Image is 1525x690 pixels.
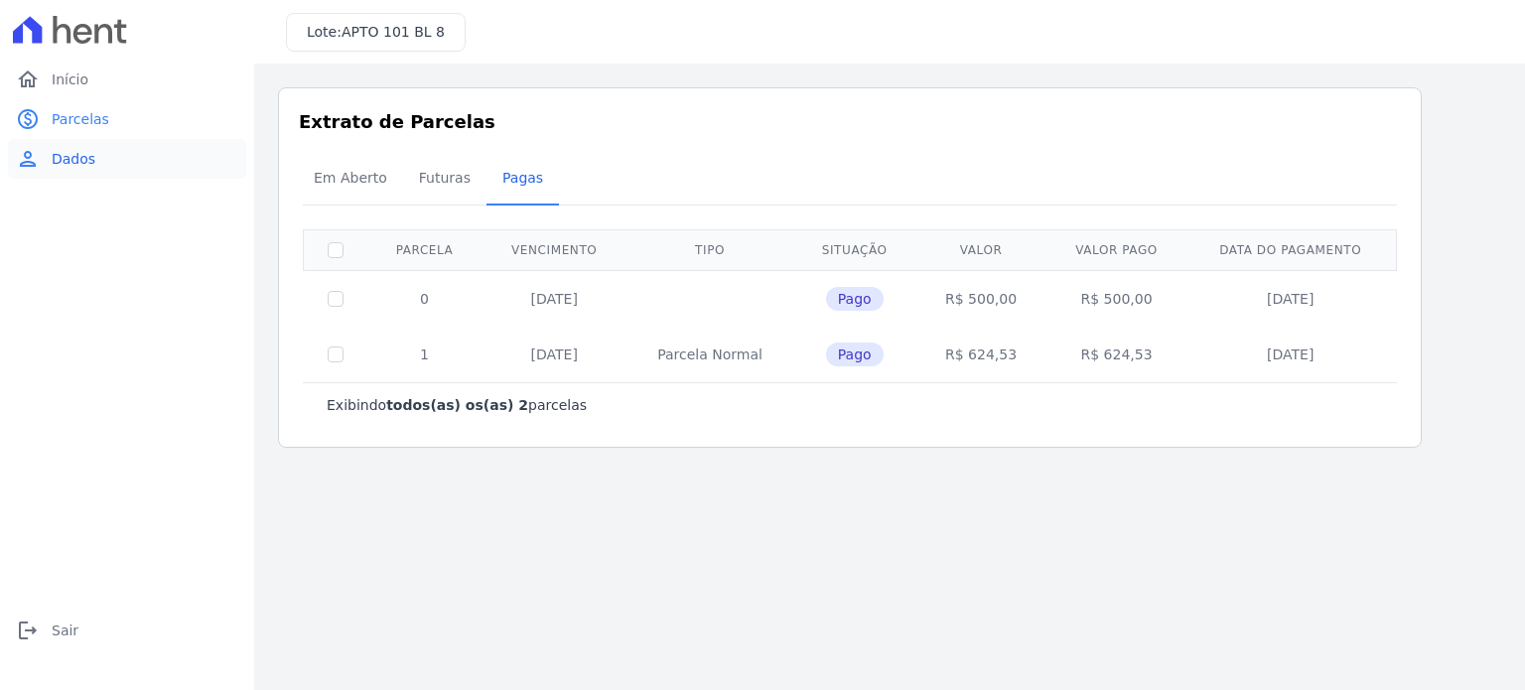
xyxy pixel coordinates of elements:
[52,109,109,129] span: Parcelas
[916,229,1046,270] th: Valor
[16,107,40,131] i: paid
[1045,270,1186,327] td: R$ 500,00
[52,621,78,640] span: Sair
[826,343,884,366] span: Pago
[386,397,528,413] b: todos(as) os(as) 2
[367,270,482,327] td: 0
[916,270,1046,327] td: R$ 500,00
[793,229,916,270] th: Situação
[16,147,40,171] i: person
[298,154,403,206] a: Em Aberto
[626,229,792,270] th: Tipo
[1187,229,1394,270] th: Data do pagamento
[299,108,1401,135] h3: Extrato de Parcelas
[8,139,246,179] a: personDados
[482,270,626,327] td: [DATE]
[367,327,482,382] td: 1
[52,149,95,169] span: Dados
[328,346,344,362] input: Só é possível selecionar pagamentos em aberto
[1045,327,1186,382] td: R$ 624,53
[486,154,559,206] a: Pagas
[367,229,482,270] th: Parcela
[490,158,555,198] span: Pagas
[8,60,246,99] a: homeInício
[403,154,486,206] a: Futuras
[482,327,626,382] td: [DATE]
[16,619,40,642] i: logout
[407,158,483,198] span: Futuras
[8,99,246,139] a: paidParcelas
[1187,327,1394,382] td: [DATE]
[302,158,399,198] span: Em Aberto
[1045,229,1186,270] th: Valor pago
[327,395,587,415] p: Exibindo parcelas
[328,291,344,307] input: Só é possível selecionar pagamentos em aberto
[52,69,88,89] span: Início
[342,24,445,40] span: APTO 101 BL 8
[16,68,40,91] i: home
[307,22,445,43] h3: Lote:
[8,611,246,650] a: logoutSair
[1187,270,1394,327] td: [DATE]
[916,327,1046,382] td: R$ 624,53
[826,287,884,311] span: Pago
[482,229,626,270] th: Vencimento
[626,327,792,382] td: Parcela Normal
